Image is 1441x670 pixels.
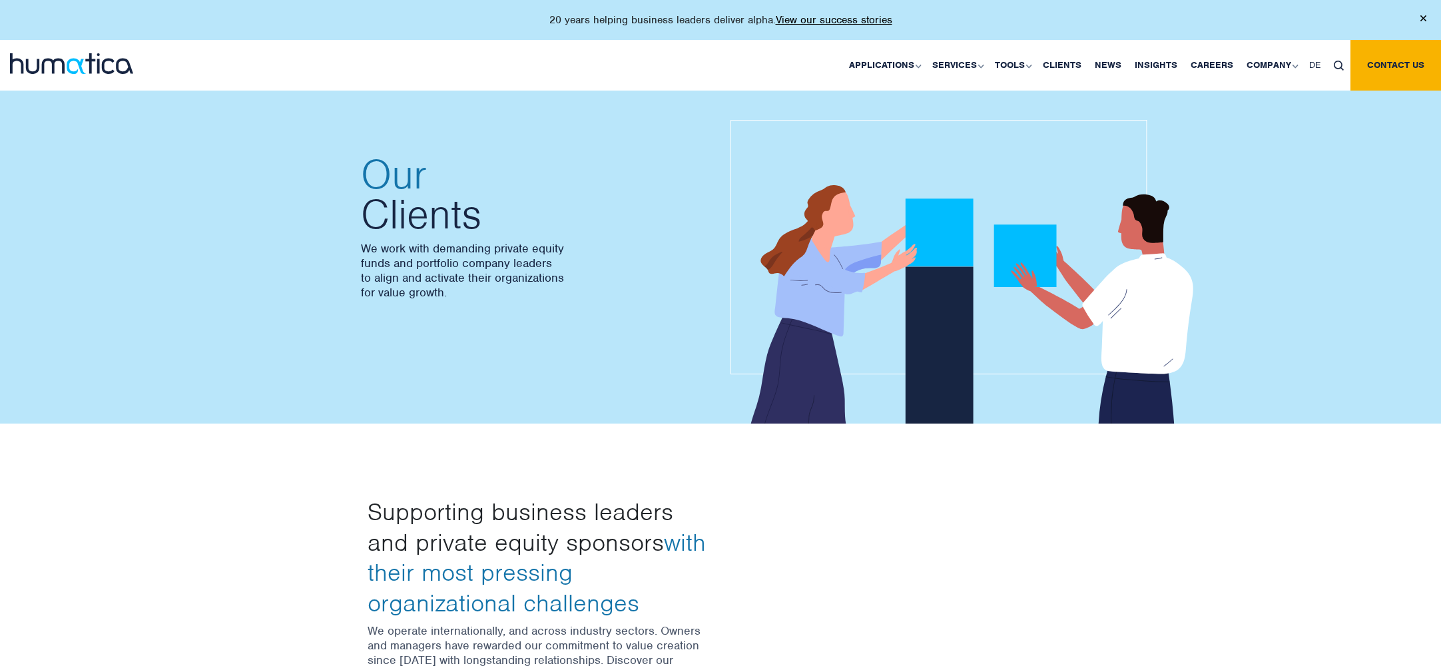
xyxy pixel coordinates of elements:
[1350,40,1441,91] a: Contact us
[1309,59,1320,71] span: DE
[10,53,133,74] img: logo
[1334,61,1344,71] img: search_icon
[1088,40,1128,91] a: News
[926,40,988,91] a: Services
[361,155,707,194] span: Our
[549,13,892,27] p: 20 years helping business leaders deliver alpha.
[368,527,706,618] span: with their most pressing organizational challenges
[1128,40,1184,91] a: Insights
[361,241,707,300] p: We work with demanding private equity funds and portfolio company leaders to align and activate t...
[988,40,1036,91] a: Tools
[1302,40,1327,91] a: DE
[842,40,926,91] a: Applications
[1184,40,1240,91] a: Careers
[361,155,707,234] h2: Clients
[1036,40,1088,91] a: Clients
[776,13,892,27] a: View our success stories
[730,120,1210,426] img: about_banner1
[368,497,711,618] h3: Supporting business leaders and private equity sponsors
[1240,40,1302,91] a: Company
